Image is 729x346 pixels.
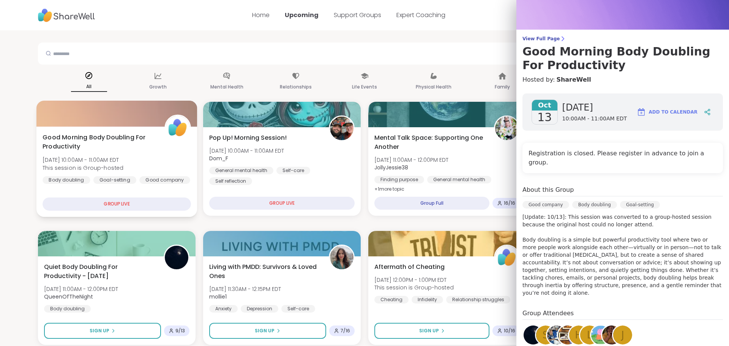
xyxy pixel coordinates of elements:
[210,82,243,92] p: Mental Health
[374,296,409,303] div: Cheating
[532,100,557,111] span: Oct
[558,325,577,344] img: AmberWolffWizard
[504,200,515,206] span: 16 / 16
[590,324,611,346] a: JudithM
[495,82,510,92] p: Family
[621,328,624,343] span: J
[575,328,582,343] span: h
[522,324,544,346] a: QueenOfTheNight
[330,246,353,269] img: mollie1
[90,327,109,334] span: Sign Up
[522,45,723,72] h3: Good Morning Body Doubling For Productivity
[374,164,408,171] b: JollyJessie38
[374,197,489,210] div: Group Full
[44,285,118,293] span: [DATE] 11:00AM - 12:00PM EDT
[43,156,123,164] span: [DATE] 10:00AM - 11:00AM EDT
[427,176,491,183] div: General mental health
[330,117,353,140] img: Dom_F
[209,305,238,313] div: Anxiety
[524,325,543,344] img: QueenOfTheNight
[209,177,252,185] div: Self reflection
[276,167,310,174] div: Self-care
[374,323,489,339] button: Sign Up
[649,109,697,115] span: Add to Calendar
[495,246,519,269] img: ShareWell
[547,325,566,344] img: suzandavis55
[591,325,610,344] img: JudithM
[495,117,519,140] img: JollyJessie38
[71,82,107,92] p: All
[522,36,723,72] a: View Full PageGood Morning Body Doubling For Productivity
[352,82,377,92] p: Life Events
[546,324,567,346] a: suzandavis55
[620,201,660,209] div: Goal-setting
[281,305,315,313] div: Self-care
[334,11,381,19] a: Support Groups
[341,328,350,334] span: 7 / 16
[280,82,312,92] p: Relationships
[209,262,320,281] span: Living with PMDD: Survivors & Loved Ones
[522,201,569,209] div: Good company
[374,262,445,272] span: Aftermath of Cheating
[572,201,617,209] div: Body doubling
[416,82,451,92] p: Physical Health
[535,324,556,346] a: s
[556,75,591,84] a: ShareWell
[255,327,275,334] span: Sign Up
[165,246,188,269] img: QueenOfTheNight
[374,133,486,152] span: Mental Talk Space: Supporting One Another
[166,116,190,140] img: ShareWell
[522,185,574,194] h4: About this Group
[522,213,723,297] p: [Update: 10/13]: This session was converted to a group-hosted session because the original host c...
[537,111,552,124] span: 13
[562,115,627,123] span: 10:00AM - 11:00AM EDT
[637,107,646,117] img: ShareWell Logomark
[557,324,578,346] a: AmberWolffWizard
[43,176,90,184] div: Body doubling
[285,11,319,19] a: Upcoming
[562,101,627,114] span: [DATE]
[374,176,424,183] div: Finding purpose
[44,293,93,300] b: QueenOfTheNight
[209,323,326,339] button: Sign Up
[44,323,161,339] button: Sign Up
[522,75,723,84] h4: Hosted by:
[44,262,155,281] span: Quiet Body Doubling For Productivity - [DATE]
[612,324,633,346] a: J
[209,155,228,162] b: Dom_F
[522,36,723,42] span: View Full Page
[446,296,510,303] div: Relationship struggles
[139,176,190,184] div: Good company
[587,328,593,343] span: L
[43,133,156,152] span: Good Morning Body Doubling For Productivity
[543,328,549,343] span: s
[175,328,185,334] span: 9 / 13
[579,324,600,346] a: L
[209,285,281,293] span: [DATE] 11:30AM - 12:15PM EDT
[252,11,270,19] a: Home
[396,11,445,19] a: Expert Coaching
[504,328,515,334] span: 10 / 16
[522,309,723,320] h4: Group Attendees
[602,325,621,344] img: Leanna85
[209,147,284,155] span: [DATE] 10:00AM - 11:00AM EDT
[374,276,454,284] span: [DATE] 12:00PM - 1:00PM EDT
[568,324,589,346] a: h
[209,133,287,142] span: Pop Up! Morning Session!
[374,284,454,291] span: This session is Group-hosted
[209,197,355,210] div: GROUP LIVE
[374,156,448,164] span: [DATE] 11:00AM - 12:00PM EDT
[43,164,123,171] span: This session is Group-hosted
[241,305,278,313] div: Depression
[38,5,95,26] img: ShareWell Nav Logo
[209,167,273,174] div: General mental health
[412,296,443,303] div: Infidelity
[93,176,136,184] div: Goal-setting
[633,103,701,121] button: Add to Calendar
[601,324,622,346] a: Leanna85
[419,327,439,334] span: Sign Up
[529,149,717,167] h4: Registration is closed. Please register in advance to join a group.
[44,305,91,313] div: Body doubling
[149,82,167,92] p: Growth
[209,293,227,300] b: mollie1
